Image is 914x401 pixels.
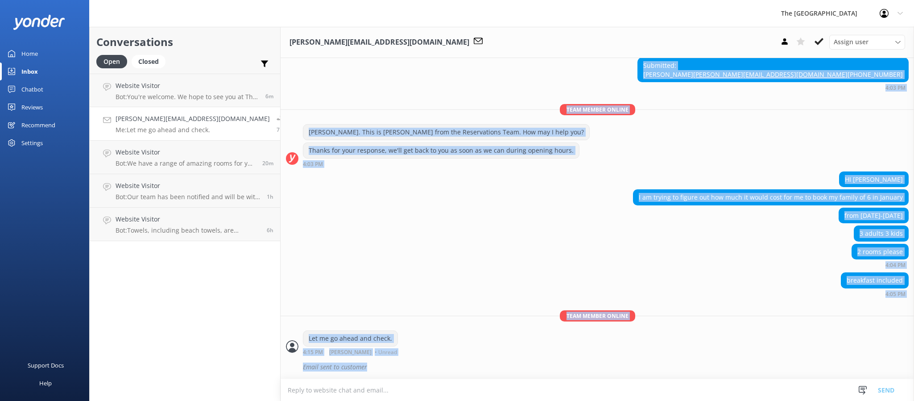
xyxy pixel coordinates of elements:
[21,45,38,63] div: Home
[290,37,469,48] h3: [PERSON_NAME][EMAIL_ADDRESS][DOMAIN_NAME]
[116,193,260,201] p: Bot: Our team has been notified and will be with you as soon as possible. Alternatively, you can ...
[28,356,64,374] div: Support Docs
[90,107,280,141] a: [PERSON_NAME][EMAIL_ADDRESS][DOMAIN_NAME]Me:Let me go ahead and check.7m
[693,70,848,79] a: [PERSON_NAME][EMAIL_ADDRESS][DOMAIN_NAME]
[21,116,55,134] div: Recommend
[885,263,906,268] strong: 4:04 PM
[265,92,273,100] span: 04:17pm 11-Aug-2025 (UTC -10:00) Pacific/Honolulu
[303,350,323,355] strong: 4:15 PM
[116,126,270,134] p: Me: Let me go ahead and check.
[96,33,273,50] h2: Conversations
[116,159,256,167] p: Bot: We have a range of amazing rooms for you to choose from. The best way to help you decide on ...
[277,126,285,134] span: 04:15pm 11-Aug-2025 (UTC -10:00) Pacific/Honolulu
[116,93,259,101] p: Bot: You're welcome. We hope to see you at The [GEOGRAPHIC_DATA] soon!
[21,80,43,98] div: Chatbot
[286,359,909,375] div: 2025-08-12T02:19:21.354
[13,15,65,29] img: yonder-white-logo.png
[303,143,579,158] div: Thanks for your response, we'll get back to you as soon as we can during opening hours.
[560,310,635,322] span: Team member online
[637,84,909,91] div: 04:03pm 11-Aug-2025 (UTC -10:00) Pacific/Honolulu
[303,349,399,355] div: 04:15pm 11-Aug-2025 (UTC -10:00) Pacific/Honolulu
[840,172,908,187] div: HI [PERSON_NAME]
[116,214,260,224] h4: Website Visitor
[638,58,908,82] div: Submitted: [PERSON_NAME] [PHONE_NUMBER]
[852,244,908,259] div: 2 rooms please
[96,56,132,66] a: Open
[329,350,372,355] span: [PERSON_NAME]
[303,161,579,167] div: 04:03pm 11-Aug-2025 (UTC -10:00) Pacific/Honolulu
[90,74,280,107] a: Website VisitorBot:You're welcome. We hope to see you at The [GEOGRAPHIC_DATA] soon!6m
[116,81,259,91] h4: Website Visitor
[854,226,908,241] div: 3 adults 3 kids
[375,350,397,355] span: • Unread
[839,208,908,223] div: from [DATE]-[DATE]
[96,55,127,68] div: Open
[21,63,38,80] div: Inbox
[885,292,906,297] strong: 4:05 PM
[90,208,280,241] a: Website VisitorBot:Towels, including beach towels, are complimentary for in-house guests. Beach t...
[885,85,906,91] strong: 4:03 PM
[829,35,905,49] div: Assign User
[90,141,280,174] a: Website VisitorBot:We have a range of amazing rooms for you to choose from. The best way to help ...
[21,134,43,152] div: Settings
[116,181,260,191] h4: Website Visitor
[267,193,273,200] span: 03:04pm 11-Aug-2025 (UTC -10:00) Pacific/Honolulu
[262,159,273,167] span: 04:02pm 11-Aug-2025 (UTC -10:00) Pacific/Honolulu
[132,56,170,66] a: Closed
[90,174,280,208] a: Website VisitorBot:Our team has been notified and will be with you as soon as possible. Alternati...
[303,162,323,167] strong: 4:03 PM
[834,37,869,47] span: Assign user
[303,331,397,346] div: Let me go ahead and check.
[841,291,909,297] div: 04:05pm 11-Aug-2025 (UTC -10:00) Pacific/Honolulu
[132,55,165,68] div: Closed
[633,190,908,205] div: I am trying to figure out how much it would cost for me to book my family of 6 in January
[841,273,908,288] div: breakfast included
[852,262,909,268] div: 04:04pm 11-Aug-2025 (UTC -10:00) Pacific/Honolulu
[303,125,589,140] div: [PERSON_NAME]. This is [PERSON_NAME] from the Reservations Team. How may I help you?
[303,359,909,375] div: Email sent to customer
[21,98,43,116] div: Reviews
[39,374,52,392] div: Help
[116,114,270,124] h4: [PERSON_NAME][EMAIL_ADDRESS][DOMAIN_NAME]
[116,226,260,234] p: Bot: Towels, including beach towels, are complimentary for in-house guests. Beach towels can be o...
[267,226,273,234] span: 10:01am 11-Aug-2025 (UTC -10:00) Pacific/Honolulu
[116,147,256,157] h4: Website Visitor
[560,104,635,115] span: Team member online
